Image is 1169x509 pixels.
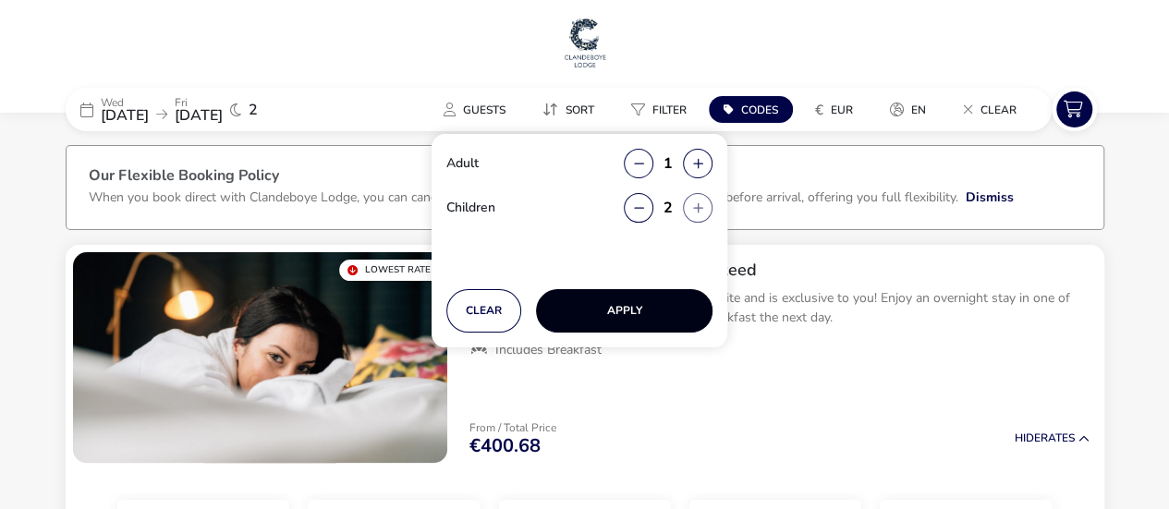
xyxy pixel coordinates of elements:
button: Clear [948,96,1031,123]
label: Children [446,201,510,214]
p: This offer is not available on any other website and is exclusive to you! Enjoy an overnight stay... [469,288,1090,327]
span: Codes [741,103,778,117]
button: Guests [429,96,520,123]
naf-pibe-menu-bar-item: Clear [948,96,1039,123]
span: EUR [831,103,853,117]
span: 2 [249,103,258,117]
naf-pibe-menu-bar-item: Guests [429,96,528,123]
p: Fri [175,97,223,108]
img: Main Website [562,15,608,70]
div: Lowest Rate [339,260,440,281]
span: Sort [566,103,594,117]
span: Filter [652,103,687,117]
button: Apply [536,289,712,333]
p: Wed [101,97,149,108]
button: Dismiss [966,188,1014,207]
span: [DATE] [101,105,149,126]
naf-pibe-menu-bar-item: Filter [616,96,709,123]
button: Clear [446,289,521,333]
button: Filter [616,96,701,123]
swiper-slide: 1 / 1 [73,252,447,463]
span: Clear [980,103,1017,117]
button: Codes [709,96,793,123]
span: en [911,103,926,117]
naf-pibe-menu-bar-item: en [875,96,948,123]
div: Best Available B&B Rate GuaranteedThis offer is not available on any other website and is exclusi... [455,245,1104,374]
p: From / Total Price [469,422,556,433]
button: Sort [528,96,609,123]
span: Guests [463,103,505,117]
span: Includes Breakfast [495,342,602,358]
span: [DATE] [175,105,223,126]
button: en [875,96,941,123]
button: €EUR [800,96,868,123]
span: Hide [1015,430,1041,445]
label: Adult [446,157,493,170]
button: HideRates [1015,432,1090,444]
div: Wed[DATE]Fri[DATE]2 [66,88,343,131]
naf-pibe-menu-bar-item: Sort [528,96,616,123]
h2: Best Available B&B Rate Guaranteed [469,260,1090,281]
span: €400.68 [469,437,541,455]
p: When you book direct with Clandeboye Lodge, you can cancel or change your booking for free up to ... [89,188,958,206]
i: € [815,101,823,119]
h3: Our Flexible Booking Policy [89,168,1081,188]
naf-pibe-menu-bar-item: Codes [709,96,800,123]
naf-pibe-menu-bar-item: €EUR [800,96,875,123]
